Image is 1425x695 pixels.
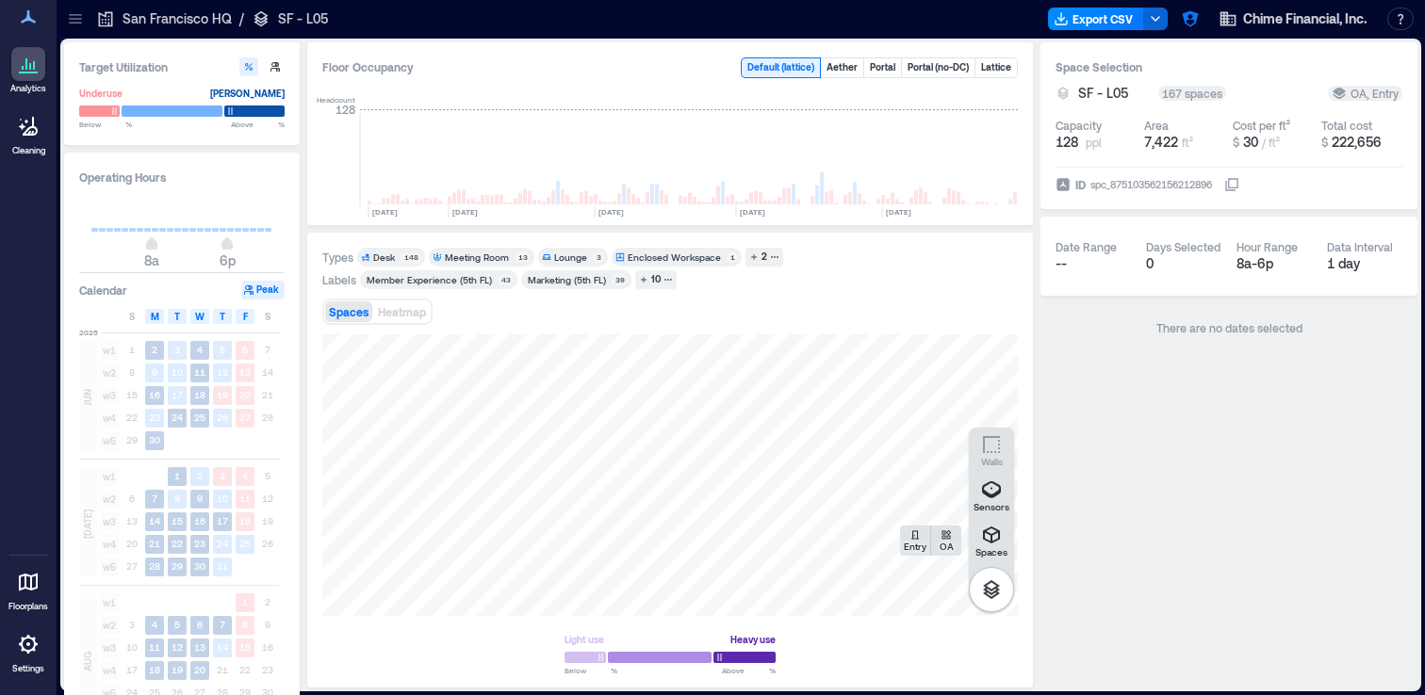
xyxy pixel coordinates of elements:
text: 7 [220,619,225,630]
div: 2 [759,249,770,266]
button: Peak [241,281,285,299]
text: 14 [149,515,160,526]
text: [DATE] [886,207,911,217]
text: 26 [217,412,228,423]
span: Spaces [329,305,369,318]
div: Cost per ft² [1233,118,1290,133]
button: Export CSV [1048,8,1144,30]
text: 1 [174,470,180,481]
span: 8a [144,252,159,268]
text: 18 [239,515,251,526]
span: 6p [220,252,236,268]
text: 20 [194,664,205,675]
button: Walls [969,428,1014,473]
text: 7 [152,493,157,504]
button: Sensors [969,473,1014,518]
span: w3 [100,638,119,657]
text: 17 [217,515,228,526]
text: 13 [239,366,251,378]
span: S [265,309,270,324]
text: 5 [174,619,180,630]
span: w4 [100,661,119,680]
span: ft² [1182,136,1193,149]
div: Member Experience (5th FL) [367,273,492,286]
span: [DATE] [80,509,95,539]
text: 20 [239,389,251,400]
span: 30 [1243,134,1258,150]
text: 10 [217,493,228,504]
div: 3 [593,251,604,263]
p: Entry [904,541,926,552]
div: Light use [565,630,604,649]
span: 7,422 [1144,134,1178,150]
text: [DATE] [740,207,765,217]
div: Enclosed Workspace [628,251,721,264]
p: San Francisco HQ [123,9,232,28]
h3: Operating Hours [79,168,285,186]
span: ppl [1086,135,1102,150]
a: Cleaning [5,104,52,162]
span: w5 [100,431,119,450]
text: 23 [149,412,160,423]
text: 24 [217,538,228,549]
text: 4 [152,619,157,630]
div: Floor Occupancy [322,57,726,78]
span: 2025 [79,327,98,338]
text: 1 [242,596,248,607]
button: OA [931,525,961,556]
text: 19 [217,389,228,400]
text: [DATE] [598,207,624,217]
text: 22 [172,538,183,549]
button: $ 30 / ft² [1233,133,1314,152]
text: 18 [149,664,160,675]
span: w1 [100,467,119,486]
span: Heatmap [378,305,426,318]
button: 128 ppl [1056,133,1137,152]
span: Above % [722,665,776,676]
span: T [174,309,180,324]
text: 25 [239,538,251,549]
text: 17 [172,389,183,400]
span: Below % [565,665,617,676]
h3: Space Selection [1056,57,1402,76]
button: Aether [821,58,863,77]
span: W [195,309,205,324]
h3: Calendar [79,281,127,299]
div: Heavy use [730,630,776,649]
text: 13 [194,641,205,653]
button: Spaces [969,518,1014,563]
text: 24 [172,412,183,423]
span: Above % [231,119,285,130]
text: 11 [239,493,251,504]
div: 148 [401,251,421,263]
span: w5 [100,558,119,576]
p: / [239,9,244,28]
text: 19 [172,664,183,675]
p: SF - L05 [278,9,328,28]
button: 2 [745,248,783,267]
text: 2 [152,344,157,355]
text: 8 [174,493,180,504]
text: 30 [149,434,160,445]
text: 29 [172,560,183,572]
p: Spaces [975,546,1007,558]
text: 8 [242,619,248,630]
div: 43 [498,274,514,285]
span: 222,656 [1332,134,1382,150]
text: 18 [194,389,205,400]
div: Labels [322,272,356,287]
div: Lounge [554,251,587,264]
span: F [243,309,248,324]
button: Portal [864,58,901,77]
span: T [220,309,225,324]
text: 15 [172,515,183,526]
text: 27 [239,412,251,423]
span: w1 [100,341,119,360]
p: Analytics [10,83,46,94]
a: Settings [6,622,51,680]
p: Walls [981,456,1003,467]
div: Desk [373,251,395,264]
text: 16 [149,389,160,400]
div: 39 [612,274,628,285]
text: 14 [217,641,228,653]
